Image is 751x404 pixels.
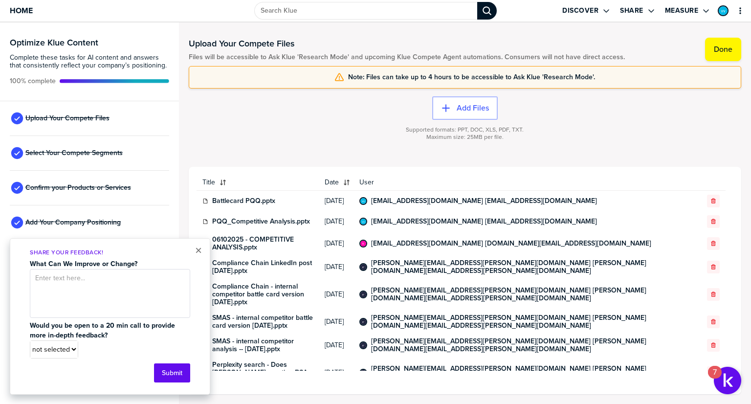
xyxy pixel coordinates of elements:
a: [PERSON_NAME][EMAIL_ADDRESS][PERSON_NAME][DOMAIN_NAME] [PERSON_NAME][DOMAIN_NAME][EMAIL_ADDRESS][... [371,365,695,381]
p: Share Your Feedback! [30,248,190,257]
button: Open Resource Center, 7 new notifications [714,367,741,394]
span: Date [325,179,339,186]
img: 4a9e564200798bc4d0cbc3d13259242e-sml.png [360,342,366,348]
span: [DATE] [325,291,348,298]
div: ralph.bullock@onceforall.com ralph.bullock@onceforall.com [359,341,367,349]
a: [EMAIL_ADDRESS][DOMAIN_NAME] [EMAIL_ADDRESS][DOMAIN_NAME] [371,218,597,225]
a: [EMAIL_ADDRESS][DOMAIN_NAME] [DOMAIN_NAME][EMAIL_ADDRESS][DOMAIN_NAME] [371,240,651,247]
a: [PERSON_NAME][EMAIL_ADDRESS][PERSON_NAME][DOMAIN_NAME] [PERSON_NAME][DOMAIN_NAME][EMAIL_ADDRESS][... [371,287,695,302]
a: Battlecard PQQ.pptx [212,197,275,205]
label: Add Files [457,103,489,113]
span: [DATE] [325,318,348,326]
span: [DATE] [325,369,348,377]
a: [EMAIL_ADDRESS][DOMAIN_NAME] [EMAIL_ADDRESS][DOMAIN_NAME] [371,197,597,205]
img: 4a9e564200798bc4d0cbc3d13259242e-sml.png [360,292,366,297]
a: [PERSON_NAME][EMAIL_ADDRESS][PERSON_NAME][DOMAIN_NAME] [PERSON_NAME][DOMAIN_NAME][EMAIL_ADDRESS][... [371,314,695,330]
a: Compliance Chain - internal competitor battle card version [DATE].pptx [212,283,313,306]
span: Confirm your Products or Services [25,184,131,192]
img: 77dda7b691f669cd1a54637a9fef8f2a-sml.png [719,6,728,15]
div: ralph.bullock@onceforall.com ralph.bullock@onceforall.com [359,291,367,298]
span: [DATE] [325,341,348,349]
div: vmarques@onceforall.com vmarques@onceforall.com [359,218,367,225]
a: Edit Profile [717,4,729,17]
span: Supported formats: PPT, DOC, XLS, PDF, TXT. [406,126,524,134]
label: Share [620,6,643,15]
span: [DATE] [325,197,348,205]
div: vmarques@onceforall.com vmarques@onceforall.com [359,197,367,205]
img: 4a9e564200798bc4d0cbc3d13259242e-sml.png [360,319,366,325]
div: ralph.bullock@onceforall.com ralph.bullock@onceforall.com [359,318,367,326]
strong: Would you be open to a 20 min call to provide more in-depth feedback? [30,320,177,340]
span: User [359,179,695,186]
a: [PERSON_NAME][EMAIL_ADDRESS][PERSON_NAME][DOMAIN_NAME] [PERSON_NAME][DOMAIN_NAME][EMAIL_ADDRESS][... [371,259,695,275]
span: Active [10,77,56,85]
a: Perplexity search - Does [PERSON_NAME] mention BSA PQQ stage [DATE] - [DATE].docx [212,361,313,384]
span: [DATE] [325,240,348,247]
button: Submit [154,363,190,382]
span: Upload Your Compete Files [25,114,110,122]
a: 06102025 - COMPETITIVE ANALYSIS.pptx [212,236,313,251]
div: thibaud.simon@onceforall.com thibaud.simon@onceforall.com [359,240,367,247]
button: Close [195,245,202,256]
div: 7 [713,372,717,385]
span: Title [202,179,215,186]
span: Add Your Company Positioning [25,219,121,226]
span: Complete these tasks for AI content and answers that consistently reflect your company’s position... [10,54,169,69]
a: SMAS - internal competitor battle card version [DATE].pptx [212,314,313,330]
a: Compliance Chain LinkedIn post [DATE].pptx [212,259,313,275]
div: ralph.bullock@onceforall.com ralph.bullock@onceforall.com [359,263,367,271]
div: ralph.bullock@onceforall.com ralph.bullock@onceforall.com [359,369,367,377]
a: SMAS - internal competitor analysis -- [DATE].pptx [212,337,313,353]
a: PQQ_Competitive Analysis.pptx [212,218,310,225]
span: Home [10,6,33,15]
div: vmarques@onceforall.com vmarques@onceforall.com [718,5,729,16]
img: 4a9e564200798bc4d0cbc3d13259242e-sml.png [360,370,366,376]
a: [PERSON_NAME][EMAIL_ADDRESS][PERSON_NAME][DOMAIN_NAME] [PERSON_NAME][DOMAIN_NAME][EMAIL_ADDRESS][... [371,337,695,353]
label: Done [714,45,732,54]
span: Select Your Compete Segments [25,149,123,157]
label: Discover [562,6,598,15]
span: [DATE] [325,263,348,271]
input: Search Klue [254,2,477,20]
div: Search Klue [477,2,497,20]
h3: Optimize Klue Content [10,38,169,47]
img: 77dda7b691f669cd1a54637a9fef8f2a-sml.png [360,219,366,224]
img: e5595095cb78196d5fd96d1a7e7e6a1b-sml.png [360,241,366,247]
img: 77dda7b691f669cd1a54637a9fef8f2a-sml.png [360,198,366,204]
img: 4a9e564200798bc4d0cbc3d13259242e-sml.png [360,264,366,270]
span: Files will be accessible to Ask Klue 'Research Mode' and upcoming Klue Compete Agent automations.... [189,53,625,61]
strong: What Can We Improve or Change? [30,259,137,269]
span: [DATE] [325,218,348,225]
span: Maximum size: 25MB per file. [426,134,504,141]
span: Note: Files can take up to 4 hours to be accessible to Ask Klue 'Research Mode'. [348,73,595,81]
h1: Upload Your Compete Files [189,38,625,49]
label: Measure [665,6,699,15]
